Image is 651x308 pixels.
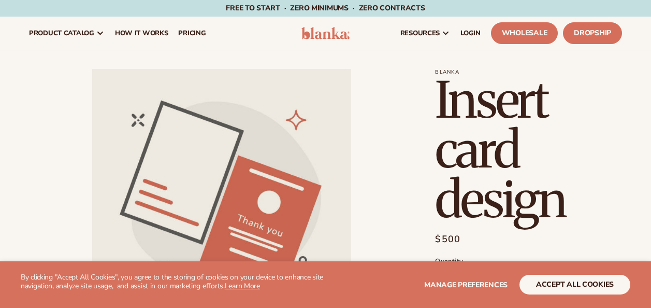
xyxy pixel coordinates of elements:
img: logo [301,27,350,39]
span: resources [400,29,440,37]
button: Manage preferences [424,275,508,295]
span: How It Works [115,29,168,37]
button: accept all cookies [519,275,630,295]
span: product catalog [29,29,94,37]
span: pricing [178,29,206,37]
span: $500 [435,232,460,246]
label: Quantity [435,257,622,267]
span: Free to start · ZERO minimums · ZERO contracts [226,3,425,13]
a: pricing [173,17,211,50]
a: How It Works [110,17,173,50]
a: resources [395,17,455,50]
a: LOGIN [455,17,486,50]
a: Learn More [225,281,260,291]
span: Manage preferences [424,280,508,290]
a: product catalog [24,17,110,50]
a: Dropship [563,22,622,44]
a: Wholesale [491,22,558,44]
span: LOGIN [460,29,481,37]
h1: Insert card design [435,75,622,225]
p: By clicking "Accept All Cookies", you agree to the storing of cookies on your device to enhance s... [21,273,326,291]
